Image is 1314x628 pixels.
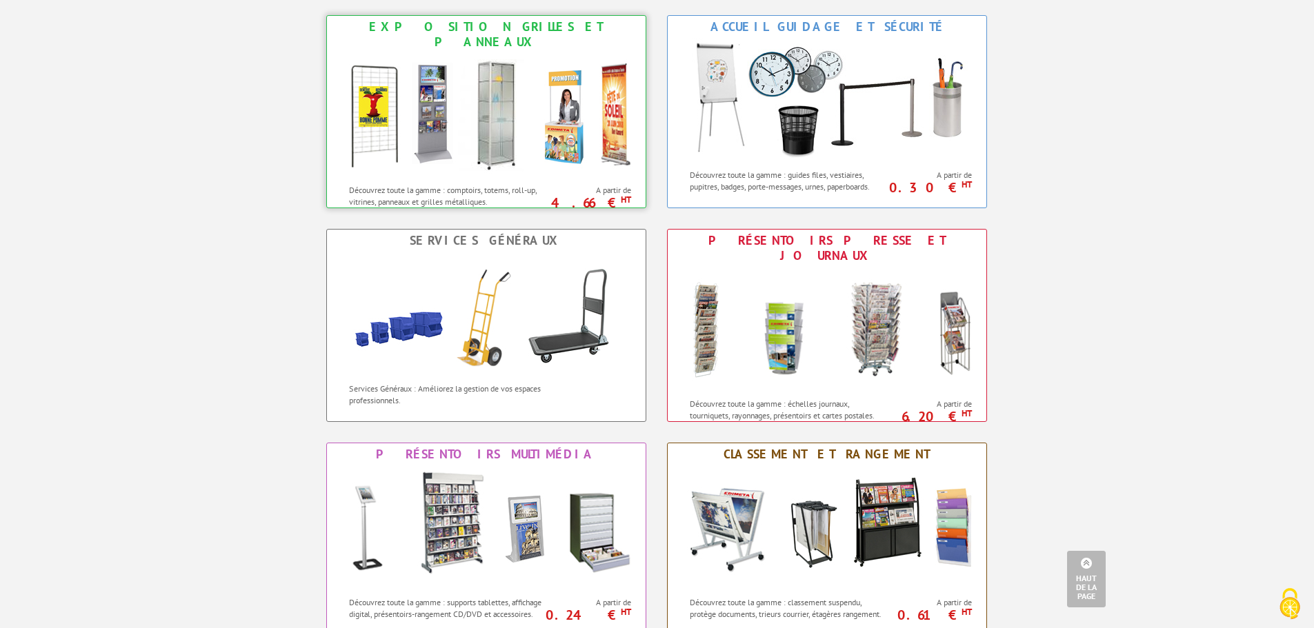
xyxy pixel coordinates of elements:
span: A partir de [550,597,632,608]
img: Présentoirs Presse et Journaux [675,267,979,391]
p: Services Généraux : Améliorez la gestion de vos espaces professionnels. [349,383,546,406]
p: Découvrez toute la gamme : guides files, vestiaires, pupitres, badges, porte-messages, urnes, pap... [690,169,886,192]
p: Découvrez toute la gamme : classement suspendu, protège documents, trieurs courrier, étagères ran... [690,596,886,620]
p: Découvrez toute la gamme : échelles journaux, tourniquets, rayonnages, présentoirs et cartes post... [690,398,886,421]
img: Accueil Guidage et Sécurité [675,38,979,162]
a: Accueil Guidage et Sécurité Accueil Guidage et Sécurité Découvrez toute la gamme : guides files, ... [667,15,987,208]
sup: HT [962,606,972,618]
p: 4.66 € [543,199,632,207]
span: A partir de [890,597,973,608]
span: A partir de [890,398,973,409]
p: Découvrez toute la gamme : comptoirs, totems, roll-up, vitrines, panneaux et grilles métalliques. [349,184,546,207]
a: Présentoirs Presse et Journaux Présentoirs Presse et Journaux Découvrez toute la gamme : échelles... [667,229,987,422]
p: 6.20 € [884,412,973,421]
p: 0.24 € [543,611,632,619]
img: Exposition Grilles et Panneaux [335,53,638,177]
a: Services Généraux Services Généraux Services Généraux : Améliorez la gestion de vos espaces profe... [326,229,646,422]
a: Exposition Grilles et Panneaux Exposition Grilles et Panneaux Découvrez toute la gamme : comptoir... [326,15,646,208]
div: Présentoirs Presse et Journaux [671,233,983,263]
span: A partir de [890,170,973,181]
p: 0.61 € [884,611,973,619]
div: Exposition Grilles et Panneaux [330,19,642,50]
img: Cookies (fenêtre modale) [1273,587,1307,621]
sup: HT [962,407,972,419]
img: Présentoirs Multimédia [335,465,638,589]
sup: HT [621,194,631,205]
sup: HT [962,179,972,190]
img: Classement et Rangement [675,465,979,589]
button: Cookies (fenêtre modale) [1266,581,1314,628]
p: 0.30 € [884,183,973,192]
img: Services Généraux [335,252,638,376]
div: Accueil Guidage et Sécurité [671,19,983,34]
a: Haut de la page [1067,551,1106,607]
div: Classement et Rangement [671,447,983,462]
p: Découvrez toute la gamme : supports tablettes, affichage digital, présentoirs-rangement CD/DVD et... [349,596,546,620]
sup: HT [621,606,631,618]
div: Présentoirs Multimédia [330,447,642,462]
div: Services Généraux [330,233,642,248]
span: A partir de [550,185,632,196]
